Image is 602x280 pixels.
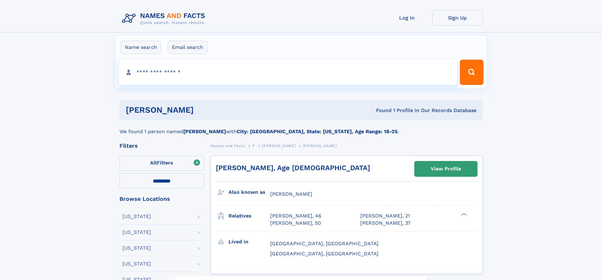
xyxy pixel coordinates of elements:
[119,60,457,85] input: search input
[216,164,370,172] a: [PERSON_NAME], Age [DEMOGRAPHIC_DATA]
[168,41,207,54] label: Email search
[122,261,151,266] div: [US_STATE]
[270,191,312,197] span: [PERSON_NAME]
[119,10,210,27] img: Logo Names and Facts
[210,142,245,150] a: Names and Facts
[262,144,296,148] span: [PERSON_NAME]
[270,241,379,247] span: [GEOGRAPHIC_DATA], [GEOGRAPHIC_DATA]
[228,187,270,198] h3: Also known as
[150,160,157,166] span: All
[122,214,151,219] div: [US_STATE]
[415,161,477,176] a: View Profile
[382,10,432,26] a: Log In
[270,220,321,227] a: [PERSON_NAME], 50
[252,142,255,150] a: P
[183,128,226,134] b: [PERSON_NAME]
[119,156,204,171] label: Filters
[270,251,379,257] span: [GEOGRAPHIC_DATA], [GEOGRAPHIC_DATA]
[252,144,255,148] span: P
[237,128,398,134] b: City: [GEOGRAPHIC_DATA], State: [US_STATE], Age Range: 18-25
[119,196,204,202] div: Browse Locations
[122,230,151,235] div: [US_STATE]
[126,106,285,114] h1: [PERSON_NAME]
[122,246,151,251] div: [US_STATE]
[459,212,467,217] div: ❯
[119,143,204,149] div: Filters
[460,60,483,85] button: Search Button
[119,120,483,135] div: We found 1 person named with .
[262,142,296,150] a: [PERSON_NAME]
[431,162,461,176] div: View Profile
[285,107,477,114] div: Found 1 Profile In Our Records Database
[228,236,270,247] h3: Lived in
[121,41,161,54] label: Name search
[432,10,483,26] a: Sign Up
[360,220,410,227] a: [PERSON_NAME], 37
[360,212,410,219] a: [PERSON_NAME], 21
[228,211,270,221] h3: Relatives
[270,212,321,219] a: [PERSON_NAME], 46
[303,144,337,148] span: [PERSON_NAME]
